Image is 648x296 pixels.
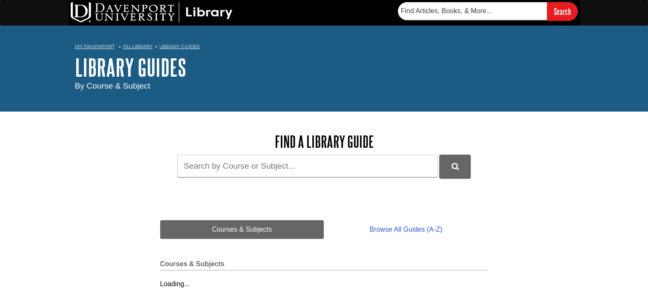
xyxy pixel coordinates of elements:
nav: breadcrumb [75,41,573,55]
form: Searches DU Library's articles, books, and more [398,2,578,20]
div: By Course & Subject [75,80,573,92]
h2: Find a Library Guide [160,133,488,150]
a: My Davenport [75,43,115,50]
a: DU Library [123,43,153,49]
a: Courses & Subjects [160,220,324,239]
div: Loading... [160,279,488,289]
h1: Library Guides [75,55,573,80]
h2: Courses & Subjects [160,260,488,270]
i: Search Library Guides [452,163,459,170]
input: Search by Course or Subject... [177,155,438,177]
a: Browse All Guides (A-Z) [324,220,488,239]
input: Search [547,2,578,20]
input: Find Articles, Books, & More... [398,2,547,20]
img: DU Library [71,2,233,23]
a: Library Guides [159,43,200,49]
